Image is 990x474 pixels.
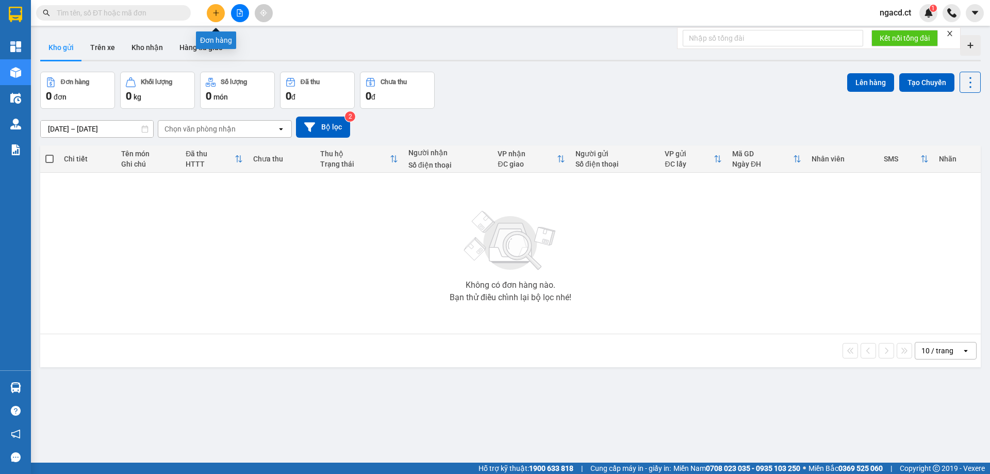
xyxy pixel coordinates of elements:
[732,150,793,158] div: Mã GD
[960,35,981,56] div: Tạo kho hàng mới
[291,93,295,101] span: đ
[231,4,249,22] button: file-add
[498,150,557,158] div: VP nhận
[206,90,211,102] span: 0
[871,6,919,19] span: ngacd.ct
[57,7,178,19] input: Tìm tên, số ĐT hoặc mã đơn
[180,145,248,173] th: Toggle SortBy
[11,406,21,416] span: question-circle
[492,145,570,173] th: Toggle SortBy
[921,346,953,356] div: 10 / trang
[11,429,21,439] span: notification
[933,465,940,472] span: copyright
[123,35,171,60] button: Kho nhận
[320,160,390,168] div: Trạng thái
[320,150,390,158] div: Thu hộ
[9,7,22,22] img: logo-vxr
[673,463,800,474] span: Miền Nam
[732,160,793,168] div: Ngày ĐH
[212,9,220,17] span: plus
[277,125,285,133] svg: open
[10,119,21,129] img: warehouse-icon
[466,281,555,289] div: Không có đơn hàng nào.
[498,160,557,168] div: ĐC giao
[134,93,141,101] span: kg
[82,35,123,60] button: Trên xe
[659,145,727,173] th: Toggle SortBy
[186,160,235,168] div: HTTT
[966,4,984,22] button: caret-down
[10,382,21,393] img: warehouse-icon
[962,347,970,355] svg: open
[121,160,175,168] div: Ghi chú
[280,72,355,109] button: Đã thu0đ
[459,205,562,277] img: svg+xml;base64,PHN2ZyBjbGFzcz0ibGlzdC1wbHVnX19zdmciIHhtbG5zPSJodHRwOi8vd3d3LnczLm9yZy8yMDAwL3N2Zy...
[838,464,883,472] strong: 0369 525 060
[296,117,350,138] button: Bộ lọc
[46,90,52,102] span: 0
[286,90,291,102] span: 0
[683,30,863,46] input: Nhập số tổng đài
[10,93,21,104] img: warehouse-icon
[236,9,243,17] span: file-add
[665,160,713,168] div: ĐC lấy
[899,73,954,92] button: Tạo Chuyến
[40,72,115,109] button: Đơn hàng0đơn
[924,8,933,18] img: icon-new-feature
[255,4,273,22] button: aim
[221,78,247,86] div: Số lượng
[207,4,225,22] button: plus
[871,30,938,46] button: Kết nối tổng đài
[10,67,21,78] img: warehouse-icon
[939,155,975,163] div: Nhãn
[946,30,953,37] span: close
[196,31,236,49] div: Đơn hàng
[803,466,806,470] span: ⚪️
[10,144,21,155] img: solution-icon
[345,111,355,122] sup: 2
[970,8,980,18] span: caret-down
[575,160,655,168] div: Số điện thoại
[931,5,935,12] span: 1
[371,93,375,101] span: đ
[43,9,50,17] span: search
[408,149,488,157] div: Người nhận
[41,121,153,137] input: Select a date range.
[121,150,175,158] div: Tên món
[315,145,403,173] th: Toggle SortBy
[884,155,920,163] div: SMS
[164,124,236,134] div: Chọn văn phòng nhận
[879,145,934,173] th: Toggle SortBy
[665,150,713,158] div: VP gửi
[10,41,21,52] img: dashboard-icon
[575,150,655,158] div: Người gửi
[61,78,89,86] div: Đơn hàng
[590,463,671,474] span: Cung cấp máy in - giấy in:
[529,464,573,472] strong: 1900 633 818
[141,78,172,86] div: Khối lượng
[706,464,800,472] strong: 0708 023 035 - 0935 103 250
[847,73,894,92] button: Lên hàng
[930,5,937,12] sup: 1
[301,78,320,86] div: Đã thu
[727,145,806,173] th: Toggle SortBy
[120,72,195,109] button: Khối lượng0kg
[890,463,892,474] span: |
[200,72,275,109] button: Số lượng0món
[260,9,267,17] span: aim
[478,463,573,474] span: Hỗ trợ kỹ thuật:
[186,150,235,158] div: Đã thu
[366,90,371,102] span: 0
[947,8,956,18] img: phone-icon
[213,93,228,101] span: món
[450,293,571,302] div: Bạn thử điều chỉnh lại bộ lọc nhé!
[54,93,67,101] span: đơn
[171,35,231,60] button: Hàng đã giao
[253,155,310,163] div: Chưa thu
[581,463,583,474] span: |
[408,161,488,169] div: Số điện thoại
[11,452,21,462] span: message
[126,90,131,102] span: 0
[360,72,435,109] button: Chưa thu0đ
[64,155,110,163] div: Chi tiết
